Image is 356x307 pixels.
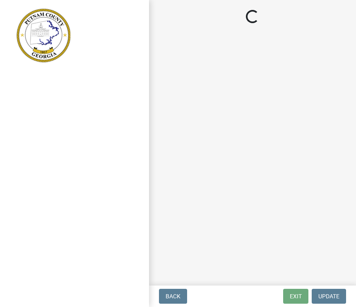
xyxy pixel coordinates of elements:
[312,289,346,304] button: Update
[318,293,339,300] span: Update
[283,289,308,304] button: Exit
[166,293,180,300] span: Back
[159,289,187,304] button: Back
[17,9,70,62] img: Putnam County, Georgia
